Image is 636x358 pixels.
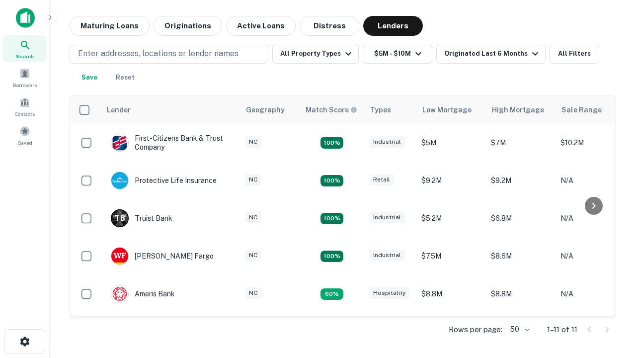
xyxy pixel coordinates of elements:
[561,104,602,116] div: Sale Range
[74,68,105,88] button: Save your search to get updates of matches that match your search criteria.
[364,96,416,124] th: Types
[363,16,423,36] button: Lenders
[13,81,37,89] span: Borrowers
[363,44,432,64] button: $5M - $10M
[111,209,172,227] div: Truist Bank
[486,237,556,275] td: $8.6M
[78,48,238,60] p: Enter addresses, locations or lender names
[320,288,343,300] div: Matching Properties: 1, hasApolloMatch: undefined
[486,313,556,351] td: $9.2M
[111,285,175,303] div: Ameris Bank
[320,175,343,187] div: Matching Properties: 2, hasApolloMatch: undefined
[449,324,502,336] p: Rows per page:
[486,162,556,199] td: $9.2M
[226,16,296,36] button: Active Loans
[486,96,556,124] th: High Mortgage
[320,213,343,225] div: Matching Properties: 3, hasApolloMatch: undefined
[70,44,268,64] button: Enter addresses, locations or lender names
[492,104,544,116] div: High Mortgage
[18,139,32,147] span: Saved
[550,44,599,64] button: All Filters
[245,212,261,223] div: NC
[486,275,556,313] td: $8.8M
[111,134,230,152] div: First-citizens Bank & Trust Company
[300,16,359,36] button: Distress
[444,48,541,60] div: Originated Last 6 Months
[416,237,486,275] td: $7.5M
[245,136,261,148] div: NC
[111,172,128,189] img: picture
[416,313,486,351] td: $9.2M
[547,324,577,336] p: 1–11 of 11
[115,213,125,224] p: T B
[369,136,405,148] div: Industrial
[111,247,214,265] div: [PERSON_NAME] Fargo
[111,285,128,302] img: picture
[3,93,47,120] a: Contacts
[111,134,128,151] img: picture
[70,16,150,36] button: Maturing Loans
[320,251,343,263] div: Matching Properties: 2, hasApolloMatch: undefined
[320,137,343,149] div: Matching Properties: 2, hasApolloMatch: undefined
[245,250,261,261] div: NC
[15,110,35,118] span: Contacts
[111,248,128,265] img: picture
[109,68,141,88] button: Reset
[101,96,240,124] th: Lender
[3,122,47,149] a: Saved
[416,162,486,199] td: $9.2M
[16,8,35,28] img: capitalize-icon.png
[245,174,261,185] div: NC
[486,124,556,162] td: $7M
[369,174,394,185] div: Retail
[245,287,261,299] div: NC
[486,199,556,237] td: $6.8M
[416,275,486,313] td: $8.8M
[300,96,364,124] th: Capitalize uses an advanced AI algorithm to match your search with the best lender. The match sco...
[422,104,472,116] div: Low Mortgage
[369,212,405,223] div: Industrial
[369,287,409,299] div: Hospitality
[3,35,47,62] a: Search
[506,322,531,337] div: 50
[416,199,486,237] td: $5.2M
[586,247,636,294] iframe: Chat Widget
[111,172,217,189] div: Protective Life Insurance
[272,44,359,64] button: All Property Types
[369,250,405,261] div: Industrial
[246,104,285,116] div: Geography
[306,104,355,115] h6: Match Score
[416,96,486,124] th: Low Mortgage
[306,104,357,115] div: Capitalize uses an advanced AI algorithm to match your search with the best lender. The match sco...
[154,16,222,36] button: Originations
[16,52,34,60] span: Search
[3,64,47,91] a: Borrowers
[416,124,486,162] td: $5M
[240,96,300,124] th: Geography
[107,104,131,116] div: Lender
[436,44,546,64] button: Originated Last 6 Months
[370,104,391,116] div: Types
